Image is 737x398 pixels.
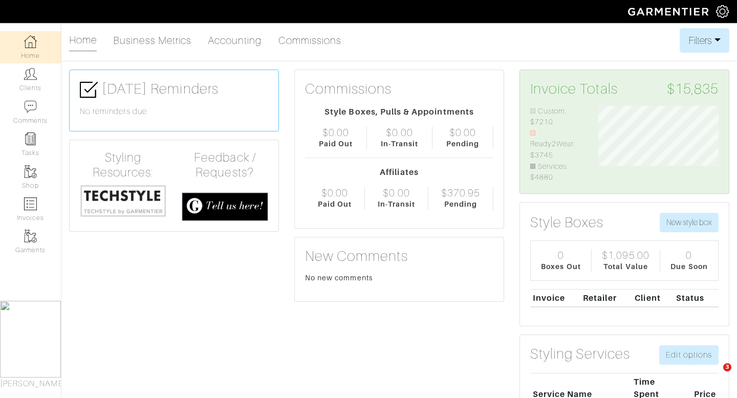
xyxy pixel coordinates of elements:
img: check-box-icon-36a4915ff3ba2bd8f6e4f29bc755bb66becd62c870f447fc0dd1365fcfddab58.png [80,81,98,99]
h3: Styling Services [530,345,630,363]
h3: New Comments [305,248,493,265]
div: In-Transit [381,139,419,149]
h4: Feedback / Requests? [182,150,268,180]
span: 3 [723,363,731,371]
th: Client [633,289,674,307]
div: Style Boxes, Pulls & Appointments [305,106,493,118]
th: Invoice [530,289,580,307]
div: In-Transit [378,199,416,210]
div: Due Soon [670,261,707,272]
div: $0.00 [322,126,349,139]
iframe: Intercom live chat [702,363,727,388]
div: $370.95 [441,187,480,199]
button: Filters [680,28,729,53]
div: $0.00 [321,187,348,199]
th: Status [674,289,719,307]
li: Custom: $7210 [530,106,583,128]
div: Boxes Out [541,261,580,272]
li: Services: $4880 [530,161,583,183]
img: techstyle-93310999766a10050dc78ceb7f971a75838126fd19372ce40ba20cdf6a89b94b.png [80,184,166,217]
div: $0.00 [449,126,476,139]
div: 0 [686,249,692,261]
div: 0 [558,249,564,261]
div: Pending [444,199,477,210]
div: $0.00 [383,187,409,199]
img: orders-icon-0abe47150d42831381b5fb84f609e132dff9fe21cb692f30cb5eec754e2cba89.png [24,197,37,210]
div: $0.00 [386,126,413,139]
span: $15,835 [667,80,719,98]
div: Pending [446,139,479,149]
th: Retailer [580,289,632,307]
img: reminder-icon-8004d30b9f0a5d33ae49ab947aed9ed385cf756f9e5892f1edd6e32f2345188e.png [24,132,37,145]
h3: Invoice Totals [530,80,719,98]
h6: No reminders due [80,107,268,117]
img: dashboard-icon-dbcd8f5a0b271acd01030246c82b418ddd0df26cd7fceb0bd07c9910d44c42f6.png [24,35,37,48]
img: clients-icon-6bae9207a08558b7cb47a8932f037763ab4055f8c8b6bfacd5dc20c3e0201464.png [24,68,37,80]
a: Edit options [659,345,719,365]
h3: Style Boxes [530,214,604,231]
h4: Styling Resources: [80,150,166,180]
div: $1,095.00 [602,249,649,261]
img: gear-icon-white-bd11855cb880d31180b6d7d6211b90ccbf57a29d726f0c71d8c61bd08dd39cc2.png [716,5,729,18]
a: Home [69,30,97,52]
h3: Commissions [305,80,392,98]
li: Ready2Wear: $3745 [530,128,583,161]
a: Commissions [278,30,342,51]
img: garmentier-logo-header-white-b43fb05a5012e4ada735d5af1a66efaba907eab6374d6393d1fbf88cb4ef424d.png [623,3,716,20]
div: Affiliates [305,166,493,179]
img: feedback_requests-3821251ac2bd56c73c230f3229a5b25d6eb027adea667894f41107c140538ee0.png [182,192,268,222]
div: Paid Out [319,139,353,149]
a: Business Metrics [113,30,191,51]
button: New style box [660,213,719,232]
div: No new comments [305,273,493,283]
div: Paid Out [318,199,352,210]
img: garments-icon-b7da505a4dc4fd61783c78ac3ca0ef83fa9d6f193b1c9dc38574b1d14d53ca28.png [24,165,37,178]
a: Accounting [208,30,262,51]
img: garments-icon-b7da505a4dc4fd61783c78ac3ca0ef83fa9d6f193b1c9dc38574b1d14d53ca28.png [24,230,37,242]
h3: [DATE] Reminders [80,80,268,99]
img: comment-icon-a0a6a9ef722e966f86d9cbdc48e553b5cf19dbc54f86b18d962a5391bc8f6eb6.png [24,100,37,113]
div: Total Value [603,261,648,272]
